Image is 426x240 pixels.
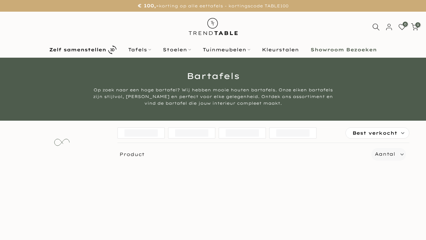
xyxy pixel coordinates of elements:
[311,47,377,52] b: Showroom Bezoeken
[1,206,34,239] iframe: toggle-frame
[256,46,305,54] a: Kleurstalen
[138,3,159,9] strong: € 100,-
[8,2,418,10] p: korting op alle eettafels - kortingscode TABLE100
[415,22,420,27] span: 0
[398,23,406,31] a: 0
[115,148,369,161] span: Product
[184,12,242,41] img: trend-table
[403,22,408,27] span: 0
[88,87,338,107] div: Op zoek naar een hoge bartafel? Wij hebben mooie houten bartafels. Onze eiken bartafels zijn stij...
[157,46,197,54] a: Stoelen
[346,128,409,138] label: Best verkocht
[375,150,395,158] label: Aantal
[44,44,122,56] a: Zelf samenstellen
[122,46,157,54] a: Tafels
[197,46,256,54] a: Tuinmeubelen
[411,23,418,31] a: 0
[305,46,383,54] a: Showroom Bezoeken
[18,72,408,80] h1: Bartafels
[352,128,397,138] span: Best verkocht
[49,47,106,52] b: Zelf samenstellen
